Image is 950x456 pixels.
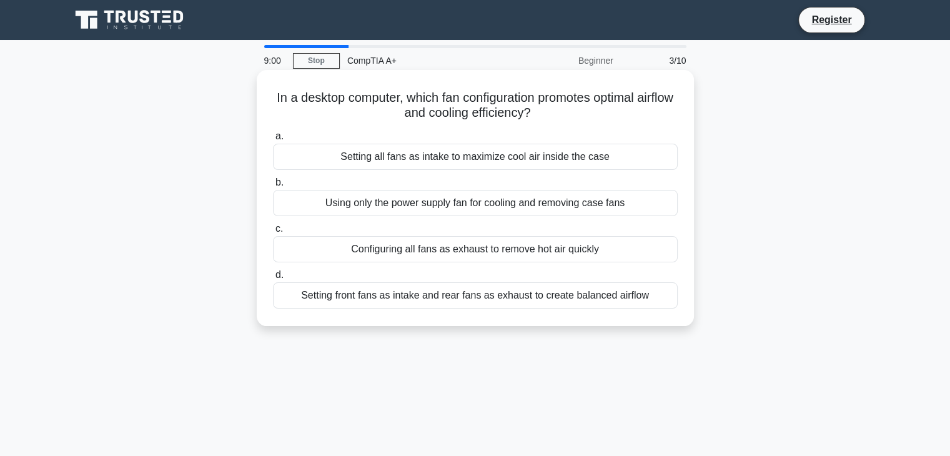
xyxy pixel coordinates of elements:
span: d. [275,269,284,280]
div: Setting all fans as intake to maximize cool air inside the case [273,144,678,170]
div: Using only the power supply fan for cooling and removing case fans [273,190,678,216]
a: Register [804,12,859,27]
div: Beginner [512,48,621,73]
h5: In a desktop computer, which fan configuration promotes optimal airflow and cooling efficiency? [272,90,679,121]
a: Stop [293,53,340,69]
span: c. [275,223,283,234]
div: Setting front fans as intake and rear fans as exhaust to create balanced airflow [273,282,678,309]
div: Configuring all fans as exhaust to remove hot air quickly [273,236,678,262]
div: 3/10 [621,48,694,73]
div: CompTIA A+ [340,48,512,73]
div: 9:00 [257,48,293,73]
span: a. [275,131,284,141]
span: b. [275,177,284,187]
